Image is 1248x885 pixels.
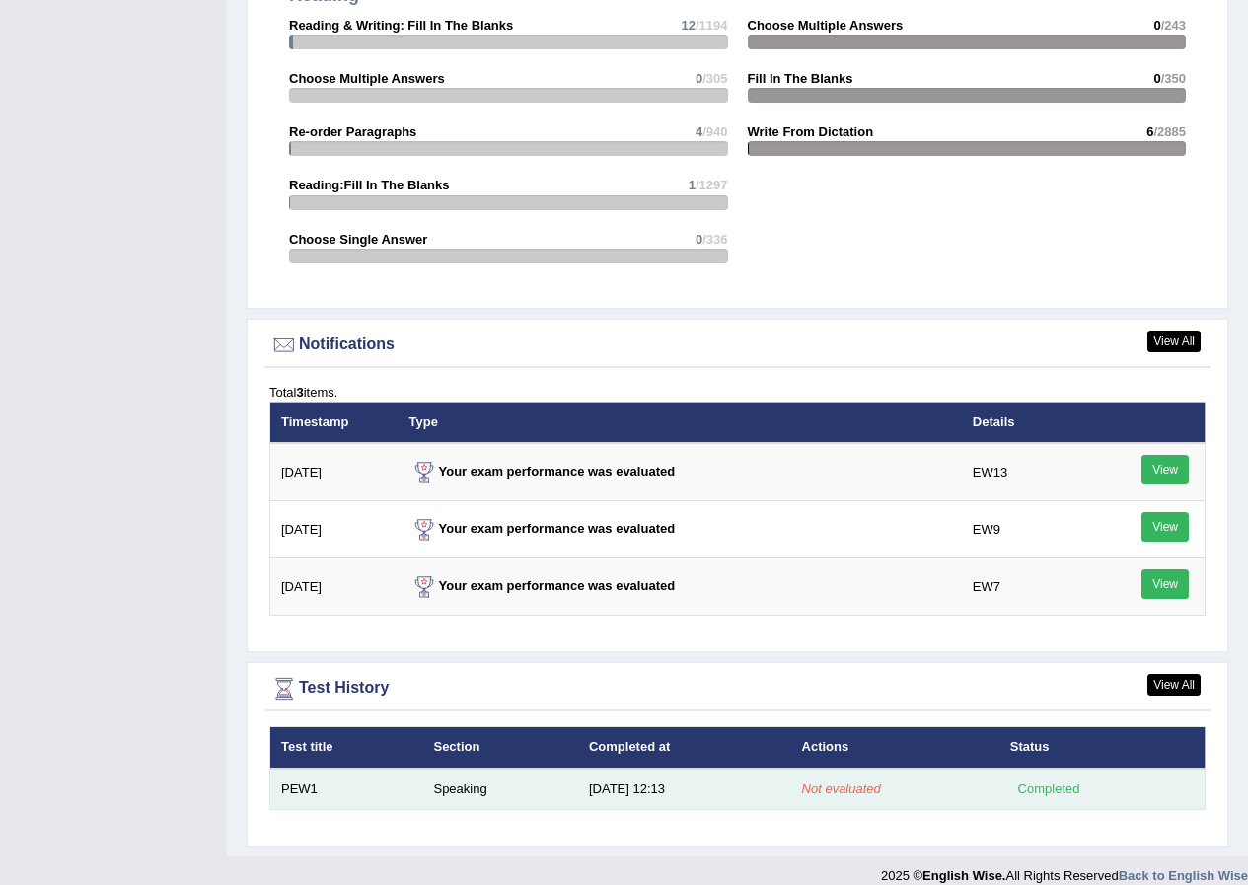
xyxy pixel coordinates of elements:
span: 4 [696,124,702,139]
div: Total items. [269,383,1206,402]
th: Section [422,727,577,769]
div: Notifications [269,331,1206,360]
th: Status [999,727,1206,769]
em: Not evaluated [802,781,881,796]
strong: Choose Single Answer [289,232,427,247]
span: /305 [702,71,727,86]
strong: Choose Multiple Answers [748,18,904,33]
th: Test title [270,727,423,769]
td: EW13 [962,443,1087,501]
span: /350 [1161,71,1186,86]
span: /940 [702,124,727,139]
th: Completed at [578,727,791,769]
td: PEW1 [270,769,423,810]
strong: Choose Multiple Answers [289,71,445,86]
strong: Re-order Paragraphs [289,124,416,139]
span: 6 [1146,124,1153,139]
span: /336 [702,232,727,247]
td: [DATE] 12:13 [578,769,791,810]
td: EW7 [962,558,1087,616]
span: 1 [689,178,696,192]
td: [DATE] [270,558,399,616]
a: View All [1147,331,1201,352]
th: Actions [791,727,999,769]
span: 0 [1153,71,1160,86]
a: View [1141,512,1189,542]
th: Details [962,402,1087,443]
a: Back to English Wise [1119,868,1248,883]
td: [DATE] [270,443,399,501]
td: EW9 [962,501,1087,558]
span: /2885 [1153,124,1186,139]
a: View All [1147,674,1201,696]
strong: English Wise. [922,868,1005,883]
span: 12 [681,18,695,33]
a: View [1141,569,1189,599]
td: [DATE] [270,501,399,558]
span: 0 [696,232,702,247]
td: Speaking [422,769,577,810]
div: Completed [1010,778,1087,799]
th: Type [399,402,962,443]
div: Test History [269,674,1206,703]
span: 0 [696,71,702,86]
span: /243 [1161,18,1186,33]
strong: Your exam performance was evaluated [409,578,676,593]
strong: Write From Dictation [748,124,874,139]
span: 0 [1153,18,1160,33]
b: 3 [296,385,303,400]
a: View [1141,455,1189,484]
strong: Reading:Fill In The Blanks [289,178,450,192]
th: Timestamp [270,402,399,443]
strong: Your exam performance was evaluated [409,521,676,536]
div: 2025 © All Rights Reserved [881,856,1248,885]
strong: Your exam performance was evaluated [409,464,676,479]
strong: Fill In The Blanks [748,71,853,86]
span: /1194 [696,18,728,33]
strong: Reading & Writing: Fill In The Blanks [289,18,513,33]
span: /1297 [696,178,728,192]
